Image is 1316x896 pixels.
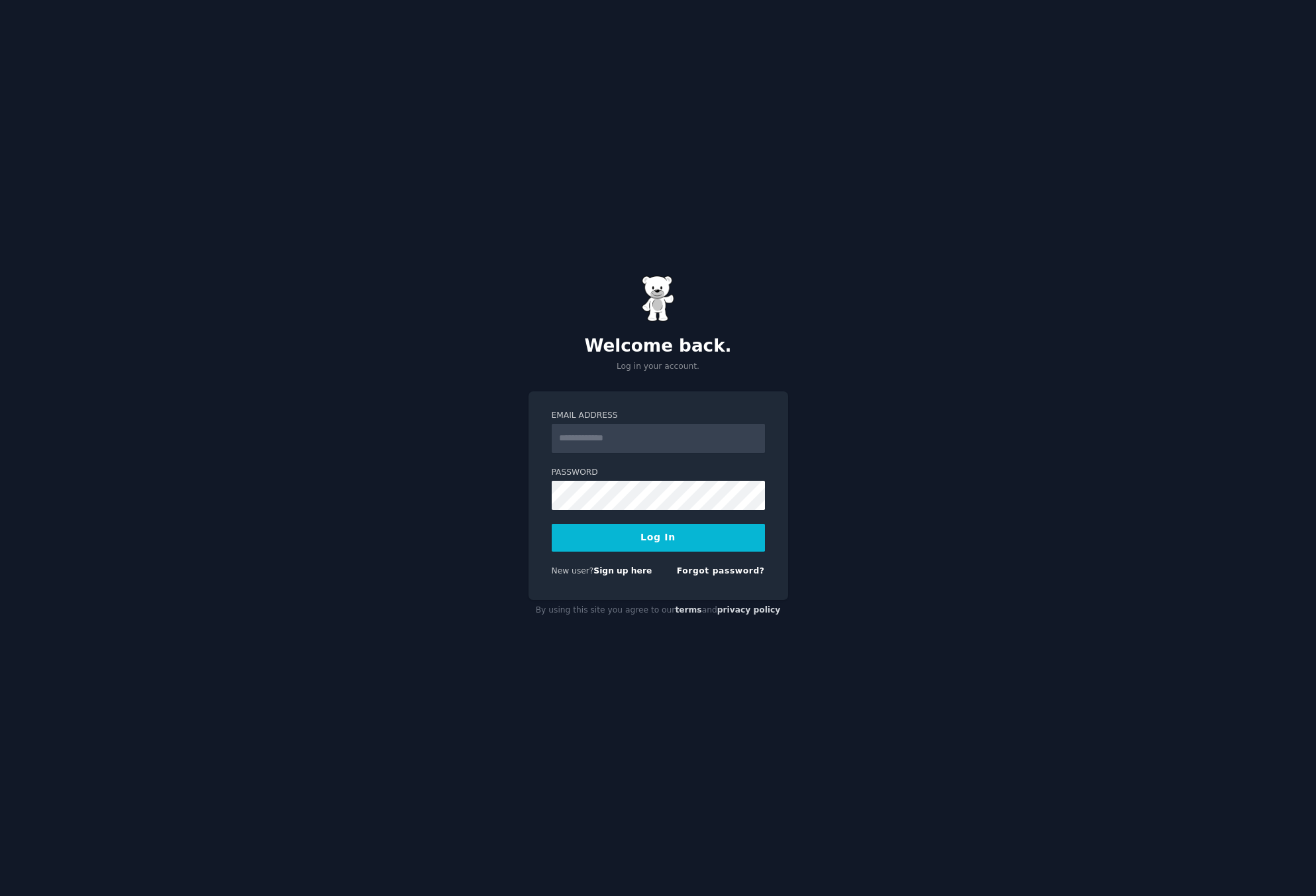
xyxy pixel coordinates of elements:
button: Log In [552,524,765,552]
img: Gummy Bear [642,275,675,322]
span: New user? [552,566,594,575]
a: privacy policy [717,605,781,615]
div: By using this site you agree to our and [529,600,788,621]
p: Log in your account. [529,361,788,373]
h2: Welcome back. [529,336,788,357]
a: Forgot password? [677,566,765,575]
label: Password [552,467,765,479]
label: Email Address [552,410,765,422]
a: Sign up here [593,566,652,575]
a: terms [675,605,701,615]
